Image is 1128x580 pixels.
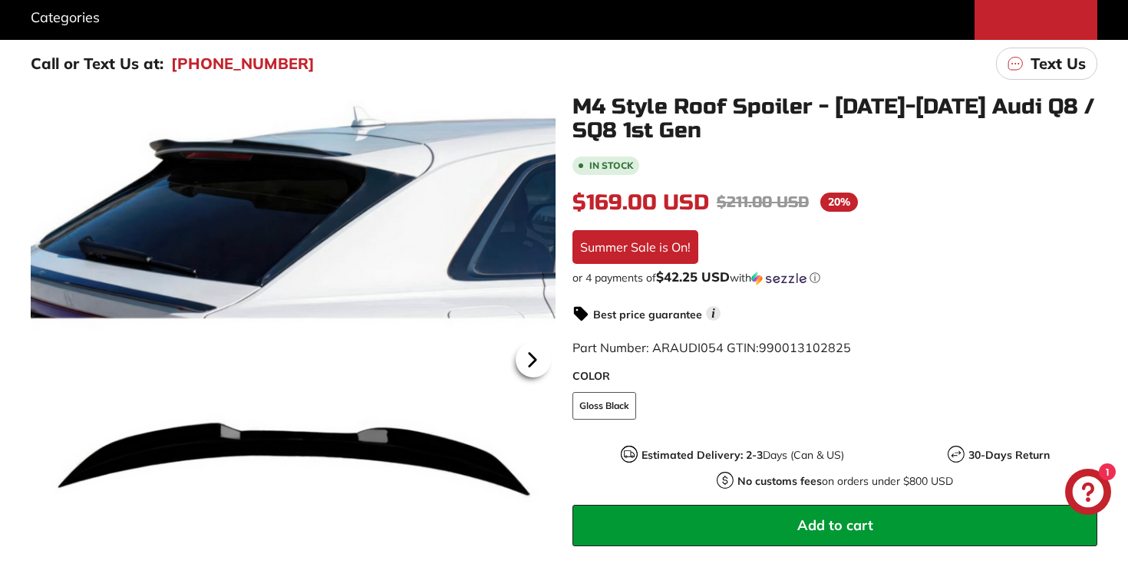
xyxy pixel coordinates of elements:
span: $42.25 USD [656,269,730,285]
strong: Estimated Delivery: 2-3 [642,448,763,462]
p: Days (Can & US) [642,447,844,463]
h1: M4 Style Roof Spoiler - [DATE]-[DATE] Audi Q8 / SQ8 1st Gen [572,95,1097,143]
span: Add to cart [797,516,873,534]
inbox-online-store-chat: Shopify online store chat [1060,469,1116,519]
label: COLOR [572,368,1097,384]
span: 20% [820,193,858,212]
span: $211.00 USD [717,193,809,212]
span: 990013102825 [759,340,851,355]
p: Call or Text Us at: [31,52,163,75]
button: Add to cart [572,505,1097,546]
span: Part Number: ARAUDI054 GTIN: [572,340,851,355]
strong: 30-Days Return [968,448,1050,462]
a: [PHONE_NUMBER] [171,52,315,75]
img: Sezzle [751,272,806,285]
span: i [706,306,721,321]
strong: Best price guarantee [593,308,702,321]
p: Text Us [1031,52,1086,75]
div: Summer Sale is On! [572,230,698,264]
p: on orders under $800 USD [737,473,953,489]
span: $169.00 USD [572,189,709,216]
strong: No customs fees [737,474,822,488]
div: or 4 payments of with [572,270,1097,285]
a: Text Us [996,48,1097,80]
b: In stock [589,161,633,170]
div: or 4 payments of$42.25 USDwithSezzle Click to learn more about Sezzle [572,270,1097,285]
